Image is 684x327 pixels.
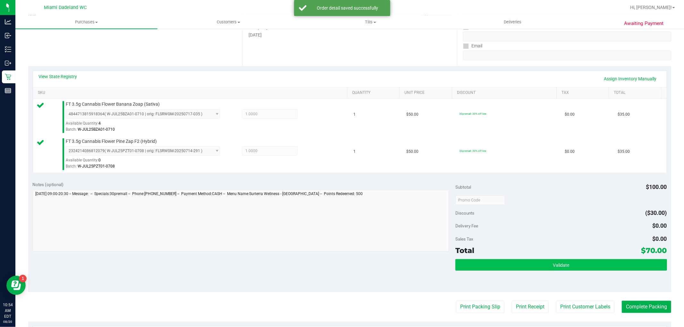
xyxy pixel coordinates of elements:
[300,19,441,25] span: Tills
[44,5,87,10] span: Miami Dadeland WC
[495,19,530,25] span: Deliveries
[562,90,606,95] a: Tax
[66,138,157,144] span: FT 3.5g Cannabis Flower Pine Zap F2 (Hybrid)
[66,101,160,107] span: FT 3.5g Cannabis Flower Banana Zoap (Sativa)
[442,15,584,29] a: Deliveries
[5,87,11,94] inline-svg: Reports
[354,149,356,155] span: 1
[618,149,630,155] span: $35.00
[565,149,575,155] span: $0.00
[630,5,672,10] span: Hi, [PERSON_NAME]!
[5,74,11,80] inline-svg: Retail
[565,111,575,118] span: $0.00
[78,127,115,132] span: W-JUL25BZA01-0710
[457,90,554,95] a: Discount
[455,259,667,271] button: Validate
[455,195,505,205] input: Promo Code
[624,20,663,27] span: Awaiting Payment
[405,90,450,95] a: Unit Price
[646,184,667,190] span: $100.00
[15,15,157,29] a: Purchases
[158,19,299,25] span: Customers
[249,32,451,38] div: [DATE]
[614,90,659,95] a: Total
[455,236,473,241] span: Sales Tax
[39,73,77,80] a: View State Registry
[5,19,11,25] inline-svg: Analytics
[463,41,483,51] label: Email
[553,263,569,268] span: Validate
[300,15,442,29] a: Tills
[5,60,11,66] inline-svg: Outbound
[352,90,397,95] a: Quantity
[66,119,228,131] div: Available Quantity:
[646,209,667,216] span: ($30.00)
[455,246,474,255] span: Total
[310,5,385,11] div: Order detail saved successfully
[66,164,77,168] span: Batch:
[459,112,486,115] span: 30premall: 30% off line
[66,127,77,132] span: Batch:
[3,319,13,324] p: 08/20
[5,32,11,39] inline-svg: Inbound
[3,302,13,319] p: 10:54 AM EDT
[78,164,115,168] span: W-JUL25PZT01-0708
[622,301,671,313] button: Complete Packing
[618,111,630,118] span: $35.00
[33,182,64,187] span: Notes (optional)
[456,301,504,313] button: Print Packing Slip
[5,46,11,53] inline-svg: Inventory
[406,111,418,118] span: $50.00
[98,121,101,126] span: 4
[653,222,667,229] span: $0.00
[641,246,667,255] span: $70.00
[463,32,671,41] input: Format: (999) 999-9999
[354,111,356,118] span: 1
[455,207,474,219] span: Discounts
[66,156,228,168] div: Available Quantity:
[38,90,345,95] a: SKU
[600,73,661,84] a: Assign Inventory Manually
[15,19,157,25] span: Purchases
[459,149,486,152] span: 30premall: 30% off line
[455,184,471,190] span: Subtotal
[653,235,667,242] span: $0.00
[157,15,300,29] a: Customers
[512,301,549,313] button: Print Receipt
[406,149,418,155] span: $50.00
[6,276,26,295] iframe: Resource center
[98,158,101,162] span: 0
[455,223,478,228] span: Delivery Fee
[556,301,614,313] button: Print Customer Labels
[19,275,27,282] iframe: Resource center unread badge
